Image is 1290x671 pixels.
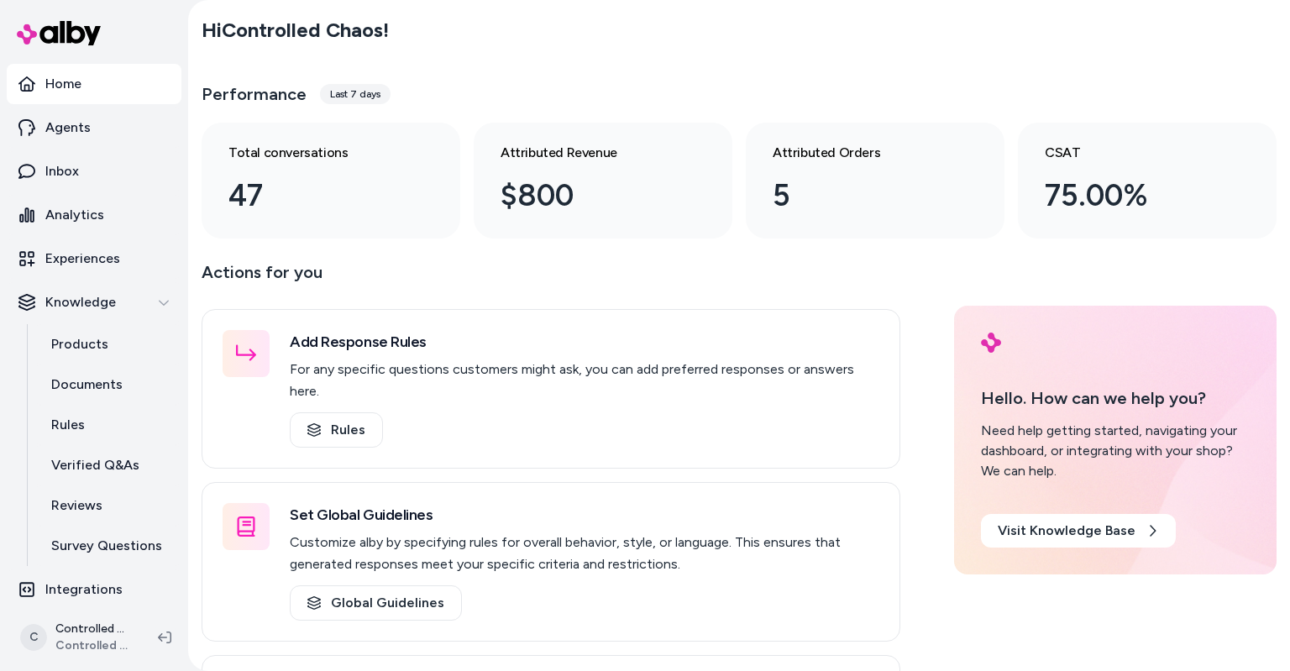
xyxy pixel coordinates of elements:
[34,526,181,566] a: Survey Questions
[34,324,181,364] a: Products
[501,173,679,218] div: $800
[1045,143,1223,163] h3: CSAT
[746,123,1004,239] a: Attributed Orders 5
[45,74,81,94] p: Home
[290,532,879,575] p: Customize alby by specifying rules for overall behavior, style, or language. This ensures that ge...
[34,405,181,445] a: Rules
[34,485,181,526] a: Reviews
[202,82,307,106] h3: Performance
[51,334,108,354] p: Products
[7,107,181,148] a: Agents
[981,385,1250,411] p: Hello. How can we help you?
[981,333,1001,353] img: alby Logo
[45,292,116,312] p: Knowledge
[228,173,406,218] div: 47
[773,143,951,163] h3: Attributed Orders
[34,364,181,405] a: Documents
[290,359,879,402] p: For any specific questions customers might ask, you can add preferred responses or answers here.
[45,205,104,225] p: Analytics
[981,514,1176,548] a: Visit Knowledge Base
[7,239,181,279] a: Experiences
[290,585,462,621] a: Global Guidelines
[1045,173,1223,218] div: 75.00%
[228,143,406,163] h3: Total conversations
[10,611,144,664] button: CControlled Chaos ShopifyControlled Chaos
[290,412,383,448] a: Rules
[474,123,732,239] a: Attributed Revenue $800
[290,503,879,527] h3: Set Global Guidelines
[773,173,951,218] div: 5
[55,637,131,654] span: Controlled Chaos
[17,21,101,45] img: alby Logo
[51,375,123,395] p: Documents
[981,421,1250,481] div: Need help getting started, navigating your dashboard, or integrating with your shop? We can help.
[51,455,139,475] p: Verified Q&As
[51,536,162,556] p: Survey Questions
[20,624,47,651] span: C
[320,84,391,104] div: Last 7 days
[7,64,181,104] a: Home
[202,123,460,239] a: Total conversations 47
[45,579,123,600] p: Integrations
[202,18,389,43] h2: Hi Controlled Chaos !
[7,195,181,235] a: Analytics
[202,259,900,299] p: Actions for you
[45,161,79,181] p: Inbox
[45,249,120,269] p: Experiences
[51,415,85,435] p: Rules
[34,445,181,485] a: Verified Q&As
[501,143,679,163] h3: Attributed Revenue
[7,282,181,322] button: Knowledge
[51,495,102,516] p: Reviews
[1018,123,1277,239] a: CSAT 75.00%
[290,330,879,354] h3: Add Response Rules
[55,621,131,637] p: Controlled Chaos Shopify
[7,151,181,191] a: Inbox
[45,118,91,138] p: Agents
[7,569,181,610] a: Integrations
